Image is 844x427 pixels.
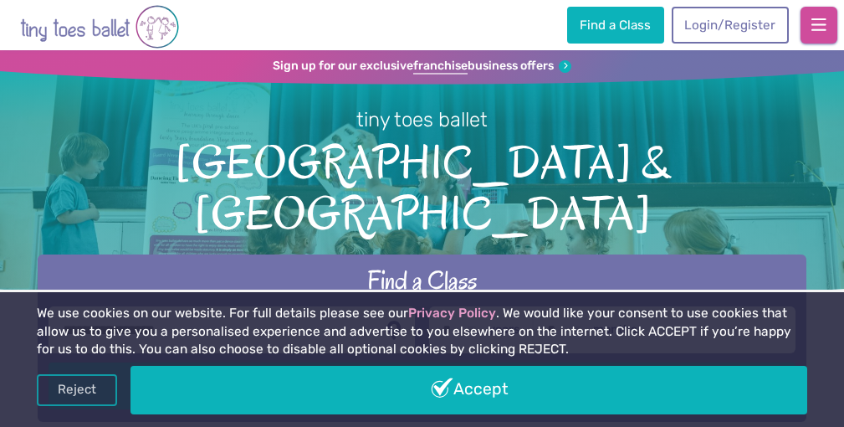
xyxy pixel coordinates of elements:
a: Login/Register [672,7,789,44]
strong: franchise [413,59,468,75]
span: [GEOGRAPHIC_DATA] & [GEOGRAPHIC_DATA] [24,134,820,240]
a: Find a Class [567,7,664,44]
h2: Find a Class [49,264,795,297]
a: Accept [130,366,806,414]
a: Reject [37,374,117,406]
a: Sign up for our exclusivefranchisebusiness offers [273,59,572,75]
small: tiny toes ballet [356,108,488,131]
img: tiny toes ballet [20,3,179,50]
a: Privacy Policy [408,306,496,321]
p: We use cookies on our website. For full details please see our . We would like your consent to us... [37,305,806,359]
